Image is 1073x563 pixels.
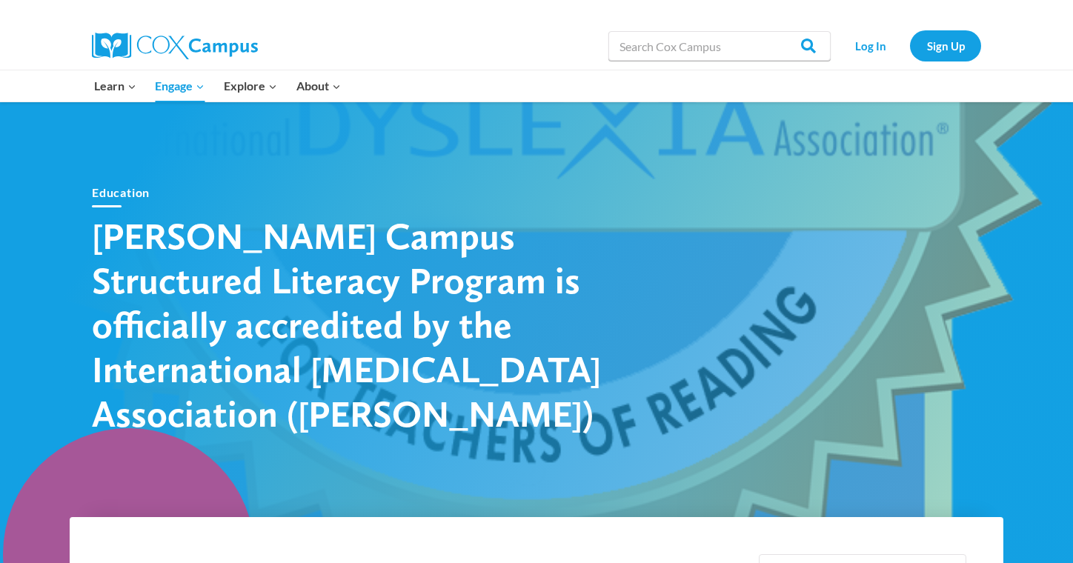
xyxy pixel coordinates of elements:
span: Engage [155,76,205,96]
nav: Primary Navigation [84,70,350,101]
a: Education [92,185,150,199]
a: Log In [838,30,903,61]
a: Sign Up [910,30,981,61]
img: Cox Campus [92,33,258,59]
span: About [296,76,341,96]
span: Explore [224,76,277,96]
span: Learn [94,76,136,96]
h1: [PERSON_NAME] Campus Structured Literacy Program is officially accredited by the International [M... [92,213,611,436]
input: Search Cox Campus [608,31,831,61]
nav: Secondary Navigation [838,30,981,61]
